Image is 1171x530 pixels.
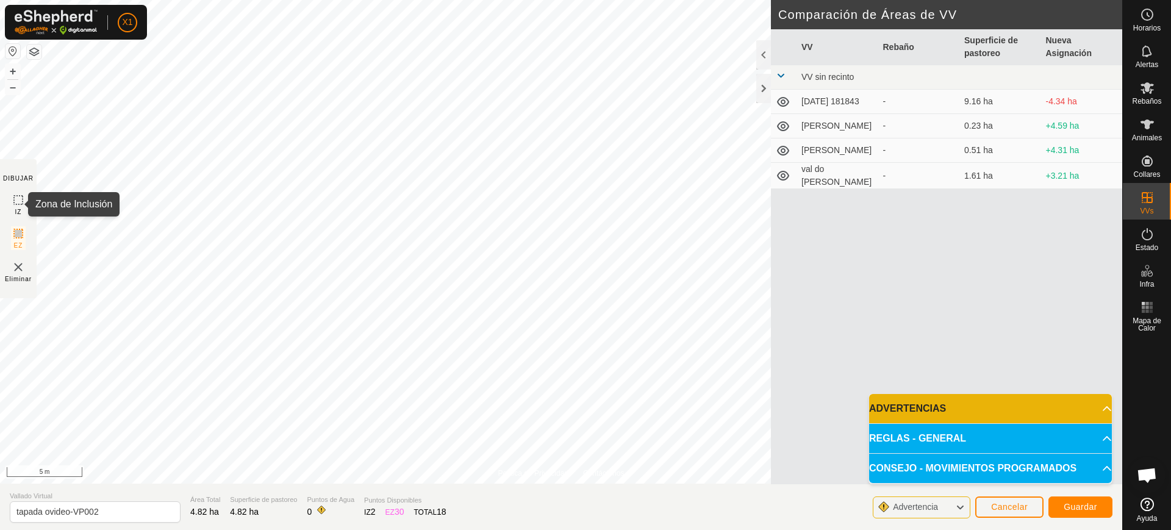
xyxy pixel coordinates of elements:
[959,29,1041,65] th: Superficie de pastoreo
[1126,317,1168,332] span: Mapa de Calor
[1064,502,1097,512] span: Guardar
[975,496,1044,518] button: Cancelar
[1136,61,1158,68] span: Alertas
[122,16,132,29] span: X1
[1041,29,1123,65] th: Nueva Asignación
[5,44,20,59] button: Restablecer Mapa
[869,401,946,416] span: ADVERTENCIAS
[869,454,1112,483] p-accordion-header: CONSEJO - MOVIMIENTOS PROGRAMADOS
[307,495,354,505] span: Puntos de Agua
[27,45,41,59] button: Capas del Mapa
[778,7,1122,22] h2: Comparación de Áreas de VV
[1123,493,1171,527] a: Ayuda
[883,170,955,182] div: -
[364,506,375,518] div: IZ
[1136,244,1158,251] span: Estado
[230,495,297,505] span: Superficie de pastoreo
[5,64,20,79] button: +
[371,507,376,517] span: 2
[959,114,1041,138] td: 0.23 ha
[797,138,878,163] td: [PERSON_NAME]
[14,241,23,250] span: EZ
[883,120,955,132] div: -
[1137,515,1158,522] span: Ayuda
[11,260,26,274] img: VV
[583,468,624,479] a: Contáctenos
[869,424,1112,453] p-accordion-header: REGLAS - GENERAL
[801,72,854,82] span: VV sin recinto
[1048,496,1112,518] button: Guardar
[1041,114,1123,138] td: +4.59 ha
[1133,171,1160,178] span: Collares
[498,468,568,479] a: Política de Privacidad
[385,506,404,518] div: EZ
[991,502,1028,512] span: Cancelar
[883,95,955,108] div: -
[1132,98,1161,105] span: Rebaños
[1133,24,1161,32] span: Horarios
[414,506,446,518] div: TOTAL
[869,431,966,446] span: REGLAS - GENERAL
[364,495,446,506] span: Puntos Disponibles
[797,29,878,65] th: VV
[1041,138,1123,163] td: +4.31 ha
[437,507,446,517] span: 18
[869,394,1112,423] p-accordion-header: ADVERTENCIAS
[797,114,878,138] td: [PERSON_NAME]
[15,207,22,217] span: IZ
[190,495,220,505] span: Área Total
[1132,134,1162,141] span: Animales
[797,163,878,189] td: val do [PERSON_NAME]
[10,491,181,501] span: Vallado Virtual
[883,144,955,157] div: -
[190,507,219,517] span: 4.82 ha
[893,502,938,512] span: Advertencia
[230,507,259,517] span: 4.82 ha
[1140,207,1153,215] span: VVs
[797,90,878,114] td: [DATE] 181843
[959,138,1041,163] td: 0.51 ha
[959,163,1041,189] td: 1.61 ha
[5,80,20,95] button: –
[1041,90,1123,114] td: -4.34 ha
[307,507,312,517] span: 0
[15,10,98,35] img: Logo Gallagher
[395,507,404,517] span: 30
[878,29,960,65] th: Rebaño
[1041,163,1123,189] td: +3.21 ha
[5,274,32,284] span: Eliminar
[1139,281,1154,288] span: Infra
[959,90,1041,114] td: 9.16 ha
[1129,457,1166,493] a: Chat abierto
[3,174,34,183] div: DIBUJAR
[869,461,1076,476] span: CONSEJO - MOVIMIENTOS PROGRAMADOS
